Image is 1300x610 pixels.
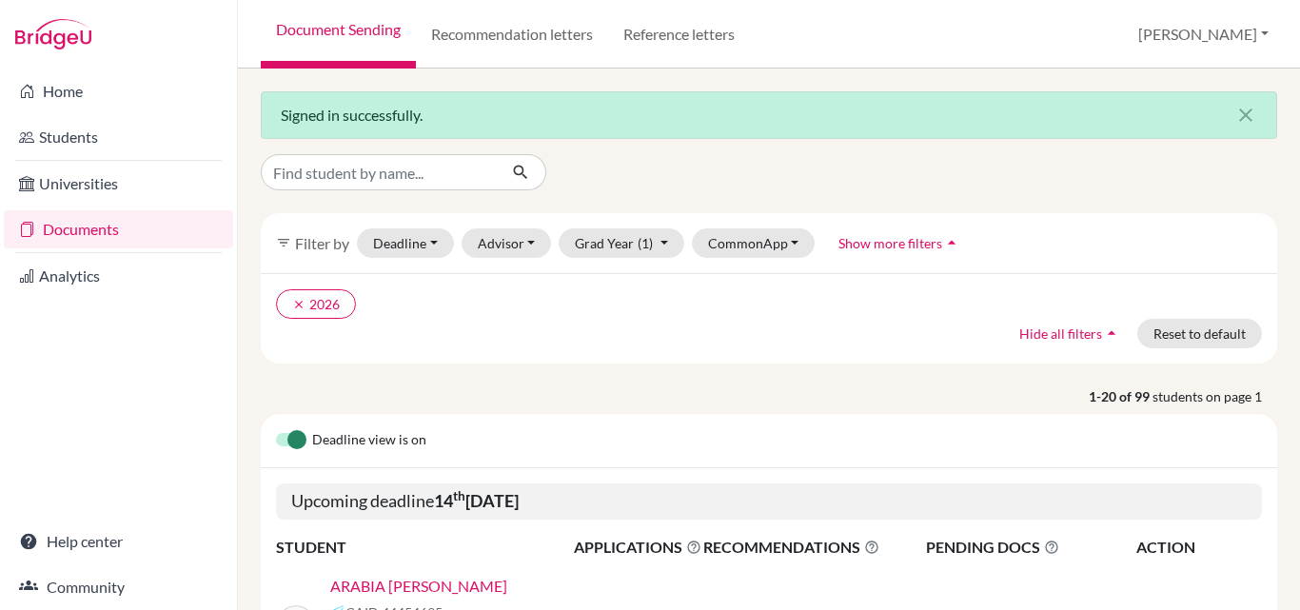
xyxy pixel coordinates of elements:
a: Students [4,118,233,156]
th: ACTION [1135,535,1262,560]
button: Reset to default [1137,319,1262,348]
a: Universities [4,165,233,203]
input: Find student by name... [261,154,497,190]
b: 14 [DATE] [434,490,519,511]
a: Help center [4,522,233,561]
span: Show more filters [838,235,942,251]
span: Deadline view is on [312,429,426,452]
strong: 1-20 of 99 [1089,386,1152,406]
img: Bridge-U [15,19,91,49]
button: clear2026 [276,289,356,319]
a: Community [4,568,233,606]
button: Deadline [357,228,454,258]
a: Home [4,72,233,110]
i: filter_list [276,235,291,250]
button: Grad Year(1) [559,228,684,258]
button: Show more filtersarrow_drop_up [822,228,977,258]
button: CommonApp [692,228,816,258]
th: STUDENT [276,535,573,560]
h5: Upcoming deadline [276,483,1262,520]
span: RECOMMENDATIONS [703,536,879,559]
span: Filter by [295,234,349,252]
span: APPLICATIONS [574,536,701,559]
a: ARABIA [PERSON_NAME] [330,575,507,598]
i: close [1234,104,1257,127]
span: Hide all filters [1019,325,1102,342]
sup: th [453,488,465,503]
i: clear [292,298,305,311]
a: Documents [4,210,233,248]
span: PENDING DOCS [926,536,1134,559]
button: Close [1215,92,1276,138]
div: Signed in successfully. [261,91,1277,139]
a: Analytics [4,257,233,295]
i: arrow_drop_up [942,233,961,252]
i: arrow_drop_up [1102,324,1121,343]
span: (1) [638,235,653,251]
button: Advisor [462,228,552,258]
button: [PERSON_NAME] [1130,16,1277,52]
button: Hide all filtersarrow_drop_up [1003,319,1137,348]
span: students on page 1 [1152,386,1277,406]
